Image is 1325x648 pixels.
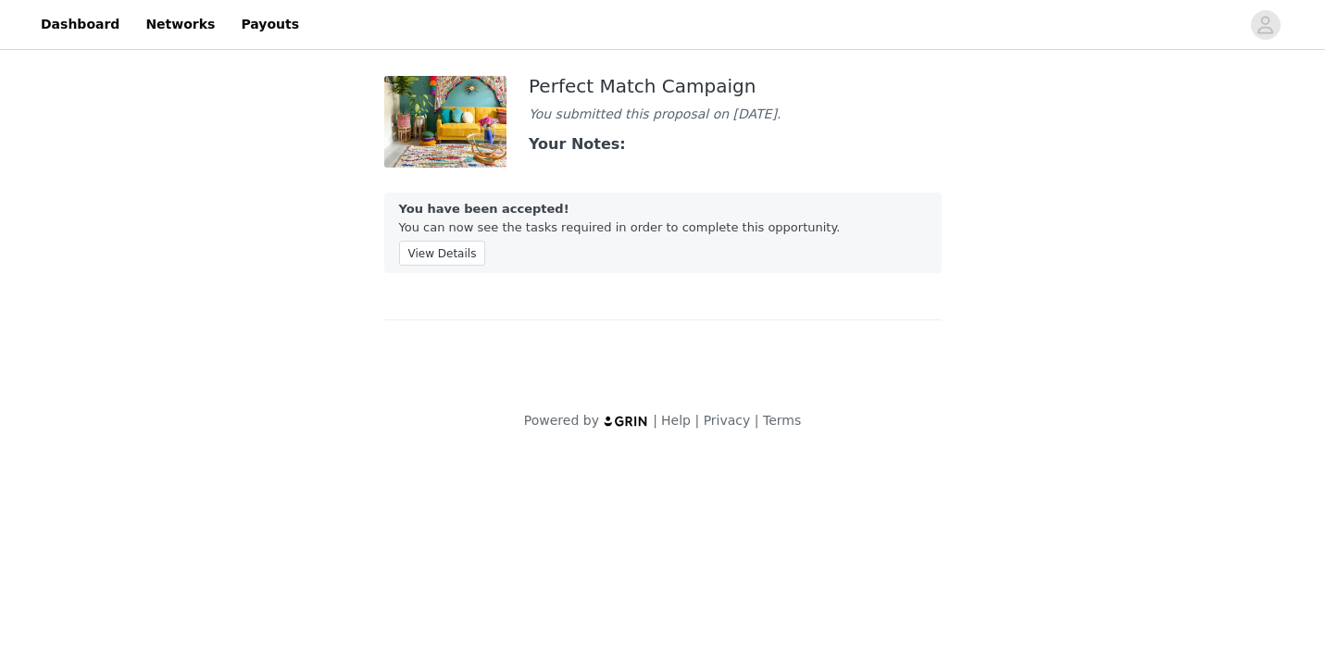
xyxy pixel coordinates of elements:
a: Help [661,413,691,428]
div: You can now see the tasks required in order to complete this opportunity. [384,193,942,273]
a: Networks [134,4,226,45]
a: View Details [399,243,486,256]
a: Dashboard [30,4,131,45]
button: View Details [399,241,486,266]
div: avatar [1256,10,1274,40]
img: logo [603,415,649,427]
strong: You have been accepted! [399,202,569,216]
strong: Your Notes: [529,135,626,153]
a: Privacy [704,413,751,428]
img: 44adf369-428d-490a-9acb-fb18603c4b27.jpg [384,76,507,168]
a: Terms [763,413,801,428]
span: | [755,413,759,428]
span: Powered by [524,413,599,428]
span: | [694,413,699,428]
a: Payouts [230,4,310,45]
div: You submitted this proposal on [DATE]. [529,105,796,124]
span: | [653,413,657,428]
div: Perfect Match Campaign [529,76,796,97]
